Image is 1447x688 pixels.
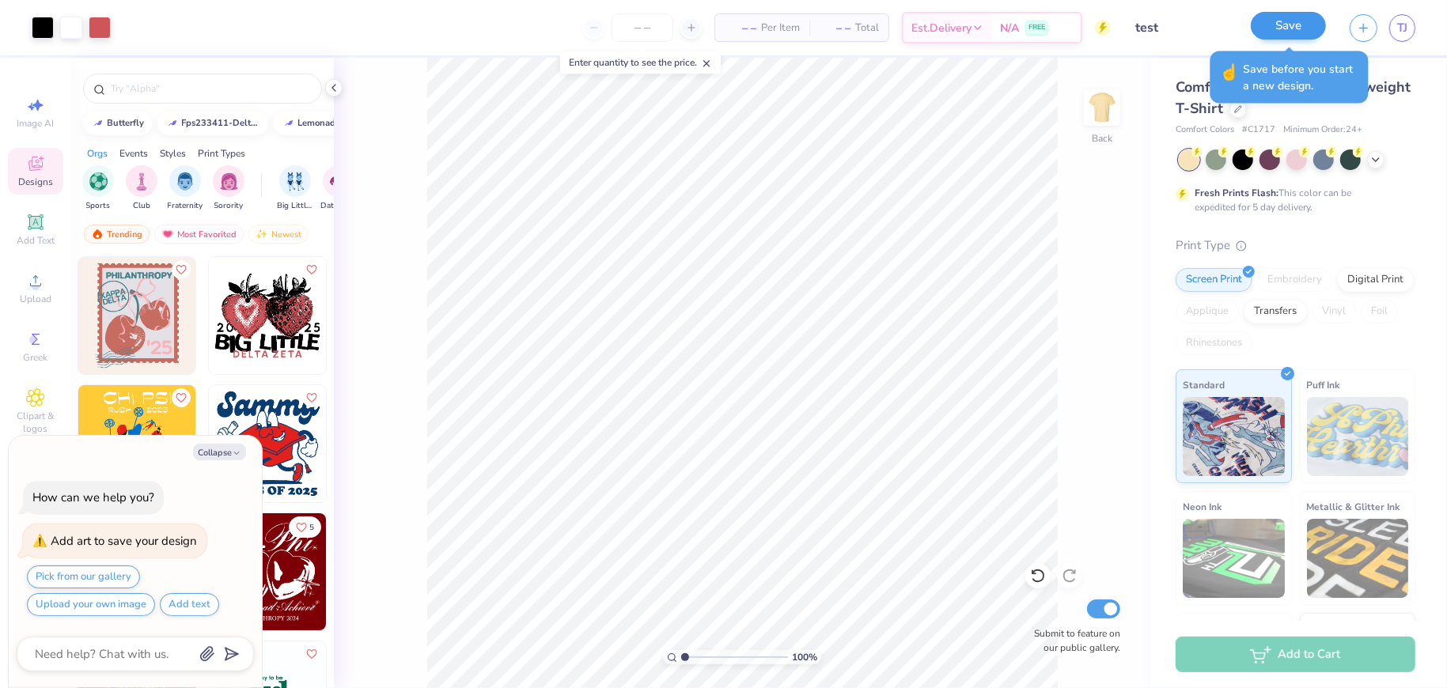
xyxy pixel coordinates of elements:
[193,444,246,460] button: Collapse
[133,172,150,191] img: Club Image
[86,200,111,212] span: Sports
[1195,186,1389,214] div: This color can be expedited for 5 day delivery.
[87,146,108,161] div: Orgs
[1389,14,1415,42] a: TJ
[176,172,194,191] img: Fraternity Image
[725,20,756,36] span: – –
[82,165,114,212] button: filter button
[1176,123,1234,137] span: Comfort Colors
[109,81,312,96] input: Try "Alpha"
[560,51,721,74] div: Enter quantity to see the price.
[1176,236,1415,255] div: Print Type
[20,293,51,305] span: Upload
[792,650,817,664] span: 100 %
[213,165,244,212] button: filter button
[213,165,244,212] div: filter for Sorority
[83,112,152,135] button: butterfly
[761,20,800,36] span: Per Item
[1176,77,1411,118] span: Comfort Colors Adult Heavyweight T-Shirt
[1307,519,1409,598] img: Metallic & Glitter Ink
[126,165,157,212] div: filter for Club
[911,20,972,36] span: Est. Delivery
[108,119,145,127] div: butterfly
[1312,300,1356,323] div: Vinyl
[1000,20,1019,36] span: N/A
[298,119,341,127] div: lemonade
[24,351,48,364] span: Greek
[302,260,321,279] button: Like
[78,257,195,374] img: 9bce0c1e-8cb3-4333-b769-c415daef8f89
[1092,131,1112,146] div: Back
[32,490,154,505] div: How can we help you?
[302,645,321,663] button: Like
[819,20,850,36] span: – –
[172,388,191,407] button: Like
[1028,22,1045,33] span: FREE
[274,112,348,135] button: lemonade
[277,200,313,212] span: Big Little Reveal
[1183,376,1225,393] span: Standard
[209,257,326,374] img: 494d9722-1f12-4925-9bc8-dc48cd09954f
[286,172,304,191] img: Big Little Reveal Image
[1244,61,1359,94] span: Save before you start a new design.
[84,225,150,244] div: Trending
[8,410,63,435] span: Clipart & logos
[277,165,313,212] button: filter button
[1307,376,1340,393] span: Puff Ink
[27,593,155,616] button: Upload your own image
[320,200,357,212] span: Date Parties & Socials
[51,533,197,549] div: Add art to save your design
[1307,397,1409,476] img: Puff Ink
[119,146,148,161] div: Events
[82,165,114,212] div: filter for Sports
[166,119,179,128] img: trend_line.gif
[1242,123,1275,137] span: # C1717
[1183,498,1222,515] span: Neon Ink
[160,146,186,161] div: Styles
[91,229,104,240] img: trending.gif
[1307,498,1400,515] span: Metallic & Glitter Ink
[1307,620,1380,637] span: Water based Ink
[154,225,244,244] div: Most Favorited
[1220,61,1240,94] span: ☝️
[1251,12,1326,40] button: Save
[277,165,313,212] div: filter for Big Little Reveal
[1123,12,1239,43] input: Untitled Design
[248,225,309,244] div: Newest
[1086,92,1118,123] img: Back
[1283,123,1362,137] span: Minimum Order: 24 +
[326,257,443,374] img: 54c87bd9-8ed0-4012-944d-a26c5d3e13d2
[1183,519,1285,598] img: Neon Ink
[214,200,244,212] span: Sorority
[17,117,55,130] span: Image AI
[172,260,191,279] button: Like
[320,165,357,212] div: filter for Date Parties & Socials
[330,172,348,191] img: Date Parties & Socials Image
[17,234,55,247] span: Add Text
[1361,300,1398,323] div: Foil
[1397,19,1407,37] span: TJ
[1025,626,1120,655] label: Submit to feature on our public gallery.
[220,172,238,191] img: Sorority Image
[1195,187,1278,199] strong: Fresh Prints Flash:
[1176,300,1239,323] div: Applique
[18,176,53,188] span: Designs
[309,524,314,531] span: 5
[133,200,150,212] span: Club
[612,13,673,42] input: – –
[27,565,140,588] button: Pick from our gallery
[1183,397,1285,476] img: Standard
[320,165,357,212] button: filter button
[92,119,104,128] img: trend_line.gif
[182,119,261,127] div: fps233411-delta-kappa-epsilon-man-in-suit-with-lemonade-and-retro-text-in-yellow-philanthropy-del...
[1176,331,1252,355] div: Rhinestones
[209,385,326,502] img: 7a677d0a-5aa5-41b8-a46d-851107d1617f
[1176,268,1252,292] div: Screen Print
[126,165,157,212] button: filter button
[282,119,295,128] img: trend_line.gif
[78,385,195,502] img: b7366a33-cf3d-467b-b49d-8c59403f6c7d
[195,257,313,374] img: dd374217-0c6c-402e-87c0-b4b87c22b6f5
[195,385,313,502] img: 3efa2889-45e8-459e-936a-58e56549c98b
[157,112,268,135] button: fps233411-delta-kappa-epsilon-man-in-suit-with-lemonade-and-retro-text-in-yellow-philanthropy-del...
[198,146,245,161] div: Print Types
